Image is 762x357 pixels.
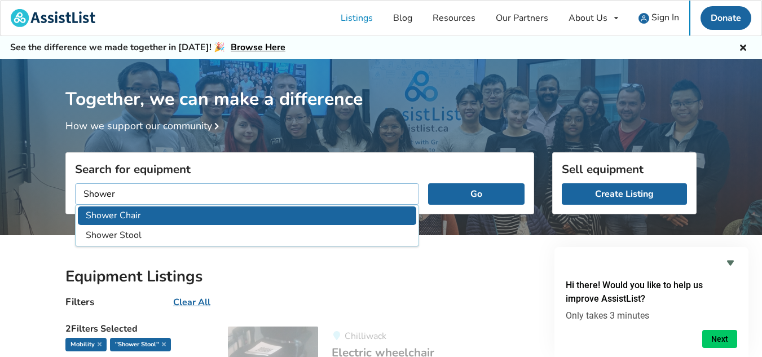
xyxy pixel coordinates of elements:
[383,1,422,36] a: Blog
[110,338,171,351] div: "Shower Stool"
[569,14,607,23] div: About Us
[486,1,558,36] a: Our Partners
[231,41,285,54] a: Browse Here
[65,296,94,308] h4: Filters
[562,183,687,205] a: Create Listing
[566,256,737,348] div: Hi there! Would you like to help us improve AssistList?
[702,330,737,348] button: Next question
[65,338,107,351] div: Mobility
[331,1,383,36] a: Listings
[651,11,679,24] span: Sign In
[422,1,486,36] a: Resources
[11,9,95,27] img: assistlist-logo
[724,256,737,270] button: Hide survey
[701,6,751,30] a: Donate
[638,13,649,24] img: user icon
[65,267,697,287] h2: Equipment Listings
[65,119,223,133] a: How we support our community
[562,162,687,177] h3: Sell equipment
[78,226,416,245] li: Shower Stool
[65,318,210,338] h5: 2 Filters Selected
[65,59,697,111] h1: Together, we can make a difference
[628,1,689,36] a: user icon Sign In
[75,162,525,177] h3: Search for equipment
[10,42,285,54] h5: See the difference we made together in [DATE]! 🎉
[566,279,737,306] h2: Hi there! Would you like to help us improve AssistList?
[566,310,737,321] p: Only takes 3 minutes
[345,330,386,342] span: Chilliwack
[428,183,525,205] button: Go
[78,206,416,225] li: Shower Chair
[75,183,419,205] input: I am looking for...
[173,296,210,308] u: Clear All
